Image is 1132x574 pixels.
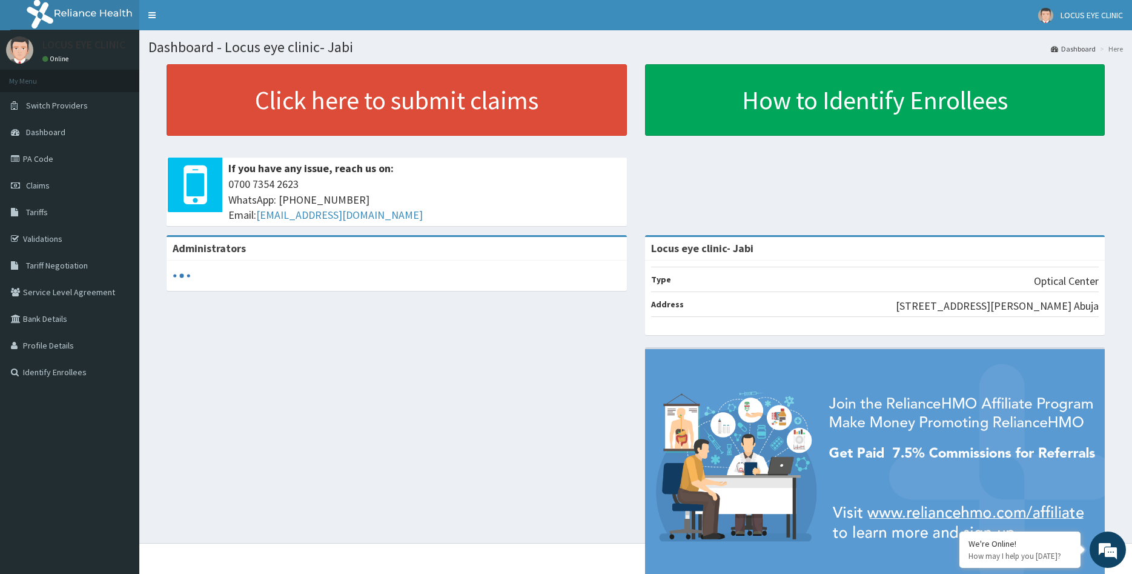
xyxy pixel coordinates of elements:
div: We're Online! [968,538,1071,549]
a: [EMAIL_ADDRESS][DOMAIN_NAME] [256,208,423,222]
b: Address [651,299,684,310]
a: Dashboard [1051,44,1096,54]
span: 0700 7354 2623 WhatsApp: [PHONE_NUMBER] Email: [228,176,621,223]
span: Claims [26,180,50,191]
span: Tariffs [26,207,48,218]
span: Switch Providers [26,100,88,111]
p: [STREET_ADDRESS][PERSON_NAME] Abuja [896,298,1099,314]
strong: Locus eye clinic- Jabi [651,241,753,255]
li: Here [1097,44,1123,54]
svg: audio-loading [173,267,191,285]
p: Optical Center [1034,273,1099,289]
h1: Dashboard - Locus eye clinic- Jabi [148,39,1123,55]
p: How may I help you today? [968,551,1071,561]
b: Type [651,274,671,285]
img: User Image [6,36,33,64]
a: How to Identify Enrollees [645,64,1105,136]
p: LOCUS EYE CLINIC [42,39,125,50]
img: User Image [1038,8,1053,23]
span: Dashboard [26,127,65,138]
b: If you have any issue, reach us on: [228,161,394,175]
span: LOCUS EYE CLINIC [1061,10,1123,21]
a: Online [42,55,71,63]
b: Administrators [173,241,246,255]
a: Click here to submit claims [167,64,627,136]
span: Tariff Negotiation [26,260,88,271]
